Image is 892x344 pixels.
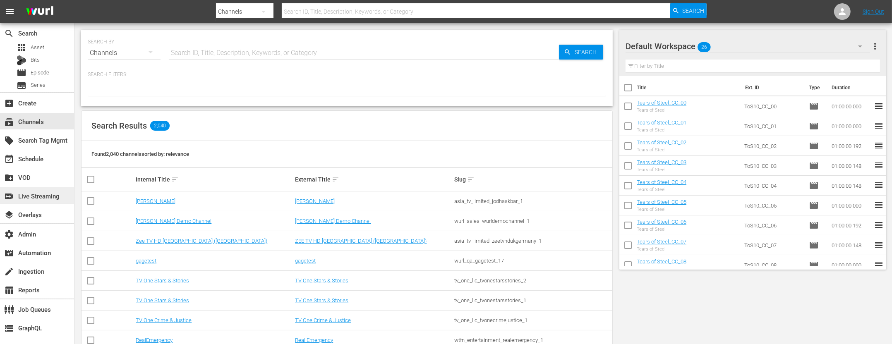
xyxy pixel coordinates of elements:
p: Search Filters: [88,71,606,78]
div: asia_tv_limited_jodhaakbar_1 [454,198,611,204]
a: Zee TV HD [GEOGRAPHIC_DATA] ([GEOGRAPHIC_DATA]) [136,238,267,244]
td: ToS10_CC_04 [741,176,806,196]
span: Episode [809,101,819,111]
span: reorder [874,141,884,150]
a: ZEE TV HD [GEOGRAPHIC_DATA] ([GEOGRAPHIC_DATA]) [295,238,427,244]
span: 2,040 [150,121,170,131]
div: tv_one_llc_tvonecrimejustice_1 [454,317,611,323]
span: reorder [874,200,884,210]
th: Ext. ID [740,76,804,99]
div: Tears of Steel [637,147,686,153]
span: Search Tag Mgmt [4,136,14,146]
th: Title [637,76,740,99]
div: wtfn_entertainment_realemergency_1 [454,337,611,343]
td: 01:00:00.192 [828,136,874,156]
a: [PERSON_NAME] Demo Channel [136,218,211,224]
span: Automation [4,248,14,258]
div: Slug [454,174,611,184]
span: sort [332,176,339,183]
span: Episode [809,240,819,250]
span: Asset [17,43,26,53]
div: Channels [88,41,161,64]
span: Series [31,81,46,89]
div: Default Workspace [626,35,870,58]
a: TV One Crime & Justice [136,317,192,323]
div: Tears of Steel [637,207,686,212]
td: 01:00:00.000 [828,116,874,136]
span: 26 [698,38,711,56]
span: reorder [874,180,884,190]
a: Tears of Steel_CC_00 [637,100,686,106]
span: Create [4,98,14,108]
span: reorder [874,240,884,250]
a: Tears of Steel_CC_05 [637,199,686,205]
a: TV One Stars & Stories [136,297,189,303]
span: Episode [809,201,819,210]
a: TV One Stars & Stories [295,277,348,284]
img: ans4CAIJ8jUAAAAAAAAAAAAAAAAAAAAAAAAgQb4GAAAAAAAAAAAAAAAAAAAAAAAAJMjXAAAAAAAAAAAAAAAAAAAAAAAAgAT5G... [20,2,60,21]
div: tv_one_llc_tvonestarsstories_1 [454,297,611,303]
span: reorder [874,260,884,270]
span: Episode [809,260,819,270]
span: Search [571,45,603,60]
span: sort [467,176,475,183]
span: Episode [31,69,49,77]
a: Tears of Steel_CC_07 [637,239,686,245]
a: [PERSON_NAME] [295,198,335,204]
button: Search [670,3,707,18]
a: [PERSON_NAME] Demo Channel [295,218,371,224]
div: Tears of Steel [637,107,686,113]
div: asia_tv_limited_zeetvhdukgermany_1 [454,238,611,244]
span: sort [171,176,179,183]
div: External Title [295,174,452,184]
td: 01:00:00.148 [828,176,874,196]
span: reorder [874,121,884,131]
th: Duration [827,76,876,99]
td: ToS10_CC_02 [741,136,806,156]
td: ToS10_CC_05 [741,196,806,215]
span: Channels [4,117,14,127]
td: ToS10_CC_06 [741,215,806,235]
span: VOD [4,173,14,183]
span: Admin [4,229,14,239]
div: Tears of Steel [637,187,686,192]
th: Type [804,76,827,99]
span: Episode [17,68,26,78]
span: Episode [809,121,819,131]
button: Search [559,45,603,60]
a: Sign Out [863,8,884,15]
span: reorder [874,220,884,230]
span: Episode [809,220,819,230]
td: 01:00:00.192 [828,215,874,235]
div: wurl_qa_gagetest_17 [454,258,611,264]
div: Tears of Steel [637,227,686,232]
span: Overlays [4,210,14,220]
div: Tears of Steel [637,167,686,172]
span: Schedule [4,154,14,164]
button: more_vert [870,36,880,56]
span: Found 2,040 channels sorted by: relevance [91,151,189,157]
span: Episode [809,161,819,171]
a: Tears of Steel_CC_03 [637,159,686,165]
span: Search [4,29,14,38]
span: Series [17,81,26,91]
div: wurl_sales_wurldemochannel_1 [454,218,611,224]
span: Asset [31,43,44,52]
span: Reports [4,285,14,295]
span: GraphQL [4,323,14,333]
td: 01:00:00.148 [828,156,874,176]
a: RealEmergency [136,337,173,343]
a: TV One Stars & Stories [136,277,189,284]
td: 01:00:00.148 [828,235,874,255]
div: Bits [17,55,26,65]
span: Bits [31,56,40,64]
a: Real Emergency [295,337,333,343]
td: ToS10_CC_01 [741,116,806,136]
a: Tears of Steel_CC_08 [637,258,686,265]
span: menu [5,7,15,17]
td: 01:00:00.000 [828,255,874,275]
td: 01:00:00.000 [828,96,874,116]
span: Ingestion [4,267,14,277]
span: Search Results [91,121,147,131]
span: Episode [809,141,819,151]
